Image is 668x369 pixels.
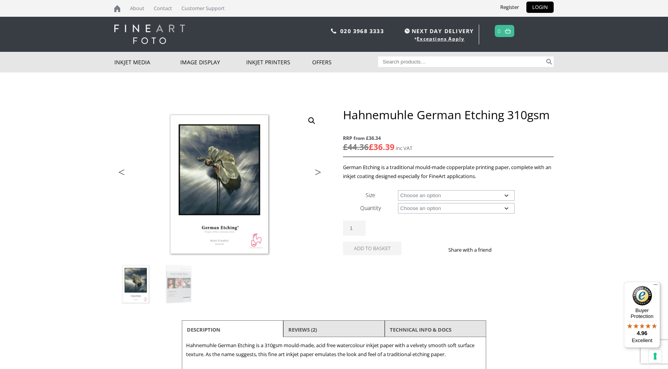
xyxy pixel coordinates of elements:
[180,52,246,72] a: Image Display
[651,282,660,291] button: Menu
[246,52,312,72] a: Inkjet Printers
[637,330,647,336] span: 4.96
[158,263,200,305] img: Hahnemuhle German Etching 310gsm - Image 2
[187,323,220,337] a: Description
[369,141,394,152] bdi: 36.39
[340,27,384,35] a: 020 3968 3333
[360,204,381,212] label: Quantity
[343,134,554,143] span: RRP from £36.34
[448,245,501,254] p: Share with a friend
[343,242,402,255] button: Add to basket
[526,2,554,13] a: LOGIN
[343,221,366,236] input: Product quantity
[501,247,507,253] img: facebook sharing button
[366,191,375,199] label: Size
[343,163,554,181] p: German Etching is a traditional mould-made copperplate printing paper, complete with an inkjet co...
[186,341,482,359] p: Hahnemuhle German Etching is a 310gsm mould-made, acid free watercolour inkjet paper with a velve...
[520,247,526,253] img: email sharing button
[632,286,652,305] img: Trusted Shops Trustmark
[648,350,662,363] button: Your consent preferences for tracking technologies
[497,25,501,37] a: 0
[115,263,157,305] img: Hahnemuhle German Etching 310gsm
[343,108,554,122] h1: Hahnemuhle German Etching 310gsm
[403,26,474,35] span: NEXT DAY DELIVERY
[417,35,464,42] a: Exceptions Apply
[369,141,373,152] span: £
[331,28,336,34] img: phone.svg
[390,323,451,337] a: TECHNICAL INFO & DOCS
[305,114,319,128] a: View full-screen image gallery
[545,56,554,67] button: Search
[405,28,410,34] img: time.svg
[343,141,369,152] bdi: 44.36
[378,56,545,67] input: Search products…
[114,25,185,44] img: logo-white.svg
[505,28,511,34] img: basket.svg
[510,247,517,253] img: twitter sharing button
[624,337,660,344] p: Excellent
[114,52,180,72] a: Inkjet Media
[494,2,525,13] a: Register
[343,141,348,152] span: £
[624,282,660,348] button: Trusted Shops TrustmarkBuyer Protection4.96Excellent
[312,52,378,72] a: Offers
[624,307,660,319] p: Buyer Protection
[288,323,317,337] a: Reviews (2)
